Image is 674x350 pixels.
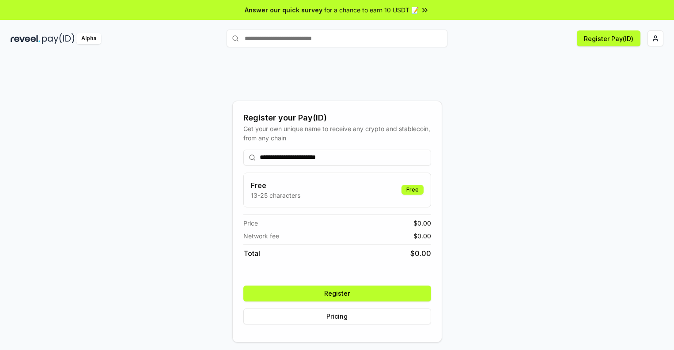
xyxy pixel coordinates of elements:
[243,218,258,228] span: Price
[245,5,322,15] span: Answer our quick survey
[243,286,431,301] button: Register
[243,112,431,124] div: Register your Pay(ID)
[413,218,431,228] span: $ 0.00
[243,248,260,259] span: Total
[251,180,300,191] h3: Free
[243,231,279,241] span: Network fee
[324,5,419,15] span: for a chance to earn 10 USDT 📝
[251,191,300,200] p: 13-25 characters
[42,33,75,44] img: pay_id
[577,30,640,46] button: Register Pay(ID)
[410,248,431,259] span: $ 0.00
[76,33,101,44] div: Alpha
[401,185,424,195] div: Free
[243,309,431,324] button: Pricing
[243,124,431,143] div: Get your own unique name to receive any crypto and stablecoin, from any chain
[11,33,40,44] img: reveel_dark
[413,231,431,241] span: $ 0.00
